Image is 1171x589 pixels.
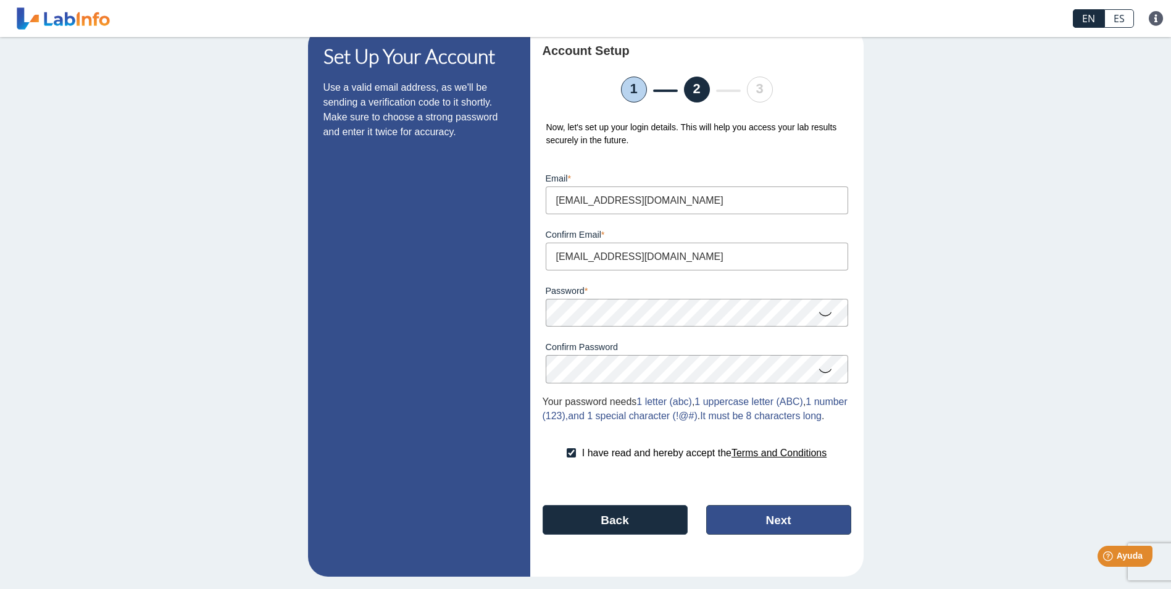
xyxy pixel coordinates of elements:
[543,396,637,407] span: Your password needs
[543,396,848,422] span: 1 number (123),
[546,342,848,352] label: Confirm Password
[543,505,688,535] button: Back
[621,77,647,102] li: 1
[323,44,515,68] h1: Set Up Your Account
[582,448,731,458] span: I have read and hereby accept the
[1073,9,1104,28] a: EN
[694,396,803,407] span: 1 uppercase letter (ABC)
[546,230,848,240] label: Confirm Email
[700,411,822,421] span: It must be 8 characters long
[1061,541,1157,575] iframe: Help widget launcher
[747,77,773,102] li: 3
[568,411,698,421] span: and 1 special character (!@#)
[546,286,848,296] label: Password
[706,505,851,535] button: Next
[546,243,848,270] input: Confirm Email
[731,448,827,458] a: Terms and Conditions
[543,395,851,424] div: , , . .
[543,121,851,147] div: Now, let's set up your login details. This will help you access your lab results securely in the ...
[546,186,848,214] input: Email
[1104,9,1134,28] a: ES
[323,80,515,140] p: Use a valid email address, as we'll be sending a verification code to it shortly. Make sure to ch...
[546,173,848,183] label: Email
[636,396,692,407] span: 1 letter (abc)
[684,77,710,102] li: 2
[543,43,781,58] h4: Account Setup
